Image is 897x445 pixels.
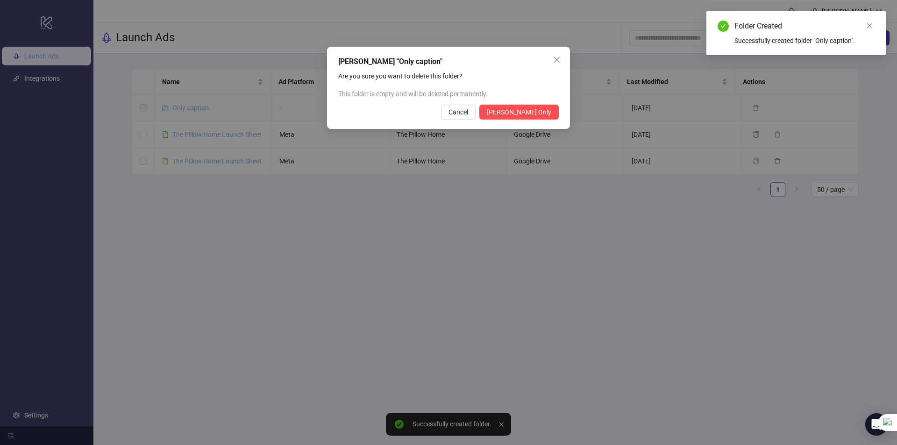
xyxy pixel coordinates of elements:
span: check-circle [718,21,729,32]
span: Are you sure you want to delete this folder? [338,72,463,80]
button: Close [549,52,564,67]
span: This folder is empty and will be deleted permanently. [338,90,488,98]
span: close [866,22,873,29]
div: Successfully created folder "Only caption". [734,35,875,46]
div: Open Intercom Messenger [865,413,888,436]
div: [PERSON_NAME] "Only caption" [338,56,559,67]
div: Folder Created [734,21,875,32]
span: [PERSON_NAME] Only [487,108,551,116]
button: Cancel [441,105,476,120]
a: Close [864,21,875,31]
span: close [553,56,561,64]
button: [PERSON_NAME] Only [479,105,559,120]
span: Cancel [448,108,468,116]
